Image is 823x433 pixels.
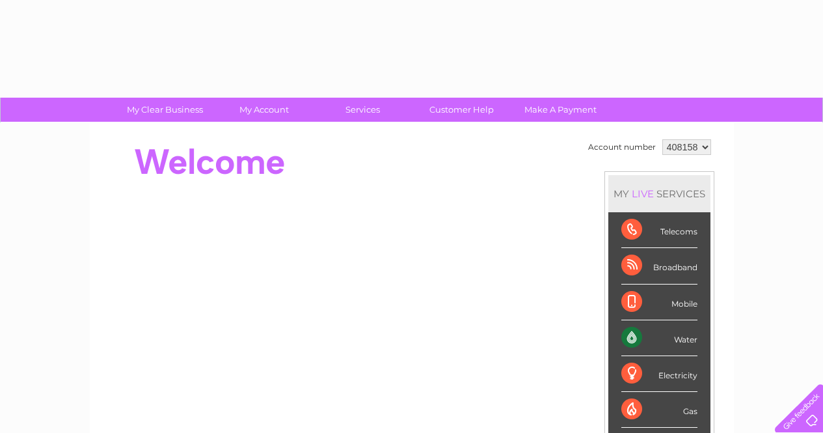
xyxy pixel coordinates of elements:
[621,356,697,392] div: Electricity
[210,98,317,122] a: My Account
[111,98,219,122] a: My Clear Business
[608,175,710,212] div: MY SERVICES
[408,98,515,122] a: Customer Help
[621,285,697,320] div: Mobile
[621,212,697,248] div: Telecoms
[309,98,416,122] a: Services
[621,320,697,356] div: Water
[585,136,659,158] td: Account number
[507,98,614,122] a: Make A Payment
[621,392,697,428] div: Gas
[629,188,656,200] div: LIVE
[621,248,697,284] div: Broadband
